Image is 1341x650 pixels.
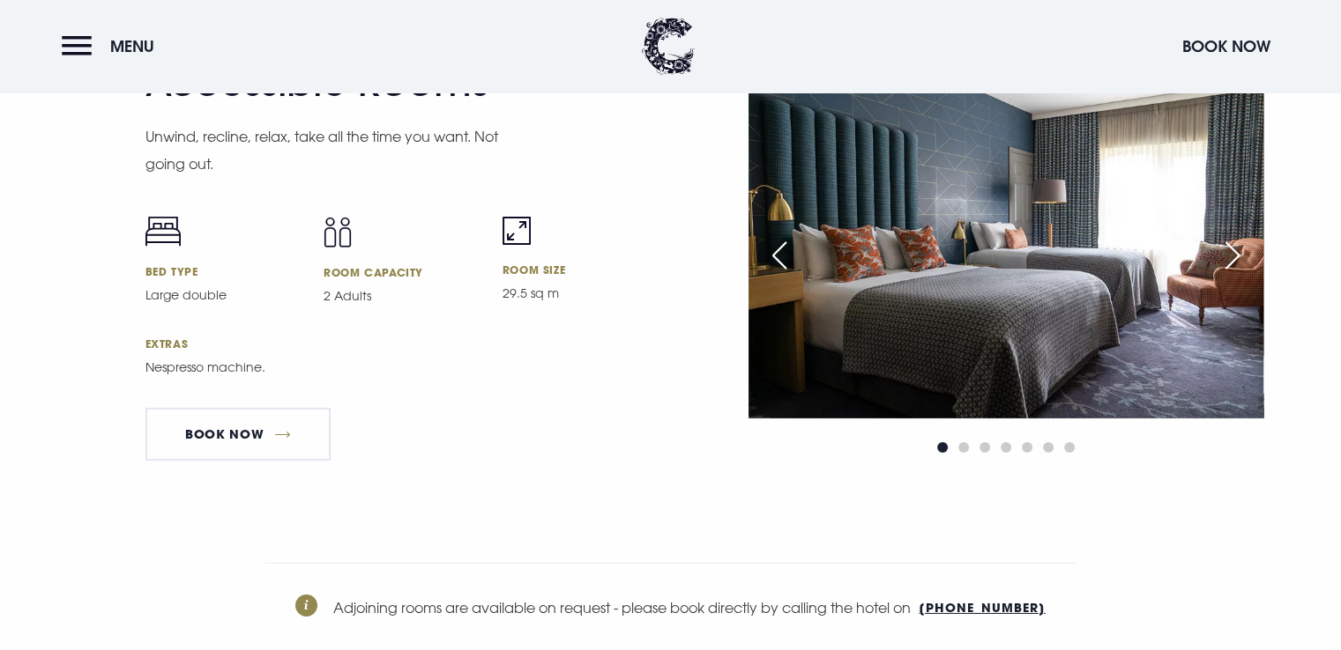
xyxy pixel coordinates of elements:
img: Clandeboye Lodge [642,18,695,75]
img: Bed icon [145,217,181,247]
h6: Bed Type [145,264,303,278]
span: Go to slide 2 [958,442,969,453]
img: Room size icon [503,217,531,245]
p: Unwind, recline, relax, take all the time you want. Not going out. [145,123,507,177]
span: Go to slide 1 [937,442,948,453]
span: Go to slide 4 [1001,442,1011,453]
p: 29.5 sq m [503,284,660,303]
span: Go to slide 6 [1043,442,1054,453]
h6: Room Capacity [324,265,481,279]
div: Previous slide [757,236,801,275]
a: [PHONE_NUMBER] [919,599,1046,624]
span: Menu [110,36,154,56]
span: Go to slide 3 [980,442,990,453]
img: Capacity icon [324,217,352,247]
img: Hotel in Bangor Northern Ireland [749,76,1263,418]
span: Go to slide 7 [1064,442,1075,453]
h2: Accessible Rooms [145,59,489,106]
p: 2 Adults [324,286,481,306]
p: Adjoining rooms are available on request - please book directly by calling the hotel on [265,595,1077,624]
p: Large double [145,285,303,305]
p: Nespresso machine. [145,358,507,377]
div: Next slide [1211,236,1255,275]
button: Book Now [1173,27,1279,65]
span: Go to slide 5 [1022,442,1032,453]
button: Menu [62,27,163,65]
h6: Extras [145,336,660,351]
h6: Room Size [503,262,660,277]
a: Book Now [145,408,331,461]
